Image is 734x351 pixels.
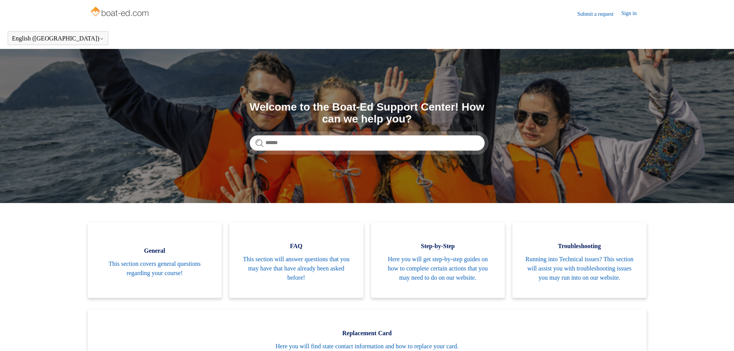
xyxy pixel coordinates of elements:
span: Replacement Card [99,329,635,338]
span: This section covers general questions regarding your course! [99,259,210,278]
span: Here you will get step-by-step guides on how to complete certain actions that you may need to do ... [383,255,494,282]
input: Search [250,135,485,151]
span: Step-by-Step [383,242,494,251]
img: Boat-Ed Help Center home page [90,5,151,20]
a: Troubleshooting Running into Technical issues? This section will assist you with troubleshooting ... [512,222,647,298]
a: Step-by-Step Here you will get step-by-step guides on how to complete certain actions that you ma... [371,222,505,298]
span: General [99,246,210,255]
span: Here you will find state contact information and how to replace your card. [99,342,635,351]
h1: Welcome to the Boat-Ed Support Center! How can we help you? [250,101,485,125]
span: Running into Technical issues? This section will assist you with troubleshooting issues you may r... [524,255,635,282]
a: Sign in [621,9,644,18]
a: FAQ This section will answer questions that you may have that have already been asked before! [229,222,363,298]
span: FAQ [241,242,352,251]
a: Submit a request [577,10,621,18]
span: This section will answer questions that you may have that have already been asked before! [241,255,352,282]
a: General This section covers general questions regarding your course! [88,222,222,298]
span: Troubleshooting [524,242,635,251]
button: English ([GEOGRAPHIC_DATA]) [12,35,104,42]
